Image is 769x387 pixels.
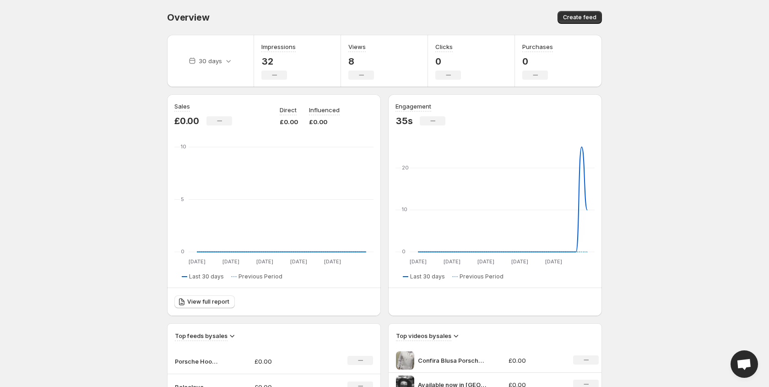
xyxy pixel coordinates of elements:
[175,331,227,340] h3: Top feeds by sales
[731,350,758,378] div: Open chat
[174,115,199,126] p: £0.00
[187,298,229,305] span: View full report
[238,273,282,280] span: Previous Period
[396,331,451,340] h3: Top videos by sales
[410,273,445,280] span: Last 30 days
[199,56,222,65] p: 30 days
[558,11,602,24] button: Create feed
[402,206,407,213] text: 10
[477,258,494,265] text: [DATE]
[396,351,414,370] img: Confira Blusa Porsche 911 GT3 Moletom com Capuz e bolso Encontre na Shopee agora Acesse o link na...
[395,102,431,111] h3: Engagement
[189,258,206,265] text: [DATE]
[444,258,460,265] text: [DATE]
[402,248,406,255] text: 0
[280,117,298,126] p: £0.00
[435,42,453,51] h3: Clicks
[261,42,296,51] h3: Impressions
[545,258,562,265] text: [DATE]
[174,102,190,111] h3: Sales
[256,258,273,265] text: [DATE]
[290,258,307,265] text: [DATE]
[509,356,563,365] p: £0.00
[522,56,553,67] p: 0
[174,295,235,308] a: View full report
[309,117,340,126] p: £0.00
[511,258,528,265] text: [DATE]
[181,248,184,255] text: 0
[348,42,366,51] h3: Views
[348,56,374,67] p: 8
[410,258,427,265] text: [DATE]
[435,56,461,67] p: 0
[418,356,487,365] p: Confira Blusa Porsche 911 GT3 Moletom com Capuz e bolso Encontre na Shopee agora Acesse o link na...
[402,164,409,171] text: 20
[255,357,320,366] p: £0.00
[522,42,553,51] h3: Purchases
[261,56,296,67] p: 32
[280,105,297,114] p: Direct
[309,105,340,114] p: Influenced
[222,258,239,265] text: [DATE]
[181,143,186,150] text: 10
[563,14,596,21] span: Create feed
[395,115,412,126] p: 35s
[460,273,504,280] span: Previous Period
[324,258,341,265] text: [DATE]
[181,196,184,202] text: 5
[189,273,224,280] span: Last 30 days
[167,12,209,23] span: Overview
[175,357,221,366] p: Porsche Hoodie 911 GT3 RS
